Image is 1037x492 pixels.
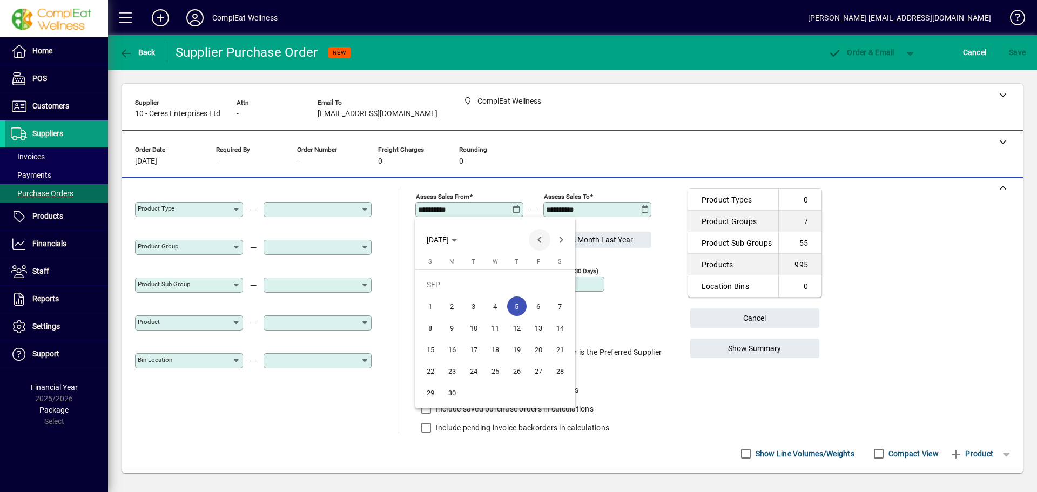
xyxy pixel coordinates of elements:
button: Choose month and year [422,230,461,250]
button: Fri Sep 13 2024 [528,317,549,339]
button: Sat Sep 28 2024 [549,360,571,382]
span: 6 [529,296,548,316]
span: 20 [529,340,548,359]
button: Thu Sep 12 2024 [506,317,528,339]
span: T [472,258,475,265]
span: 19 [507,340,527,359]
span: 28 [550,361,570,381]
span: 21 [550,340,570,359]
button: Wed Sep 04 2024 [484,295,506,317]
button: Next month [550,229,572,251]
span: S [428,258,432,265]
span: 3 [464,296,483,316]
span: 1 [421,296,440,316]
span: 17 [464,340,483,359]
button: Sat Sep 14 2024 [549,317,571,339]
span: 24 [464,361,483,381]
span: 5 [507,296,527,316]
button: Sun Sep 08 2024 [420,317,441,339]
span: 10 [464,318,483,338]
button: Sun Sep 15 2024 [420,339,441,360]
span: T [515,258,518,265]
button: Mon Sep 30 2024 [441,382,463,403]
span: 13 [529,318,548,338]
button: Mon Sep 02 2024 [441,295,463,317]
button: Wed Sep 18 2024 [484,339,506,360]
span: [DATE] [427,235,449,244]
button: Fri Sep 20 2024 [528,339,549,360]
span: 22 [421,361,440,381]
span: 27 [529,361,548,381]
button: Thu Sep 26 2024 [506,360,528,382]
td: SEP [420,274,571,295]
span: 9 [442,318,462,338]
span: 8 [421,318,440,338]
button: Mon Sep 16 2024 [441,339,463,360]
button: Wed Sep 11 2024 [484,317,506,339]
span: 2 [442,296,462,316]
button: Sun Sep 29 2024 [420,382,441,403]
span: 16 [442,340,462,359]
span: 23 [442,361,462,381]
button: Wed Sep 25 2024 [484,360,506,382]
span: 7 [550,296,570,316]
button: Fri Sep 27 2024 [528,360,549,382]
button: Tue Sep 03 2024 [463,295,484,317]
button: Sat Sep 21 2024 [549,339,571,360]
span: 15 [421,340,440,359]
button: Sun Sep 01 2024 [420,295,441,317]
span: 26 [507,361,527,381]
span: 29 [421,383,440,402]
button: Mon Sep 23 2024 [441,360,463,382]
button: Thu Sep 05 2024 [506,295,528,317]
button: Previous month [529,229,550,251]
span: 18 [486,340,505,359]
span: F [537,258,540,265]
button: Fri Sep 06 2024 [528,295,549,317]
span: 4 [486,296,505,316]
button: Tue Sep 10 2024 [463,317,484,339]
span: S [558,258,562,265]
button: Tue Sep 17 2024 [463,339,484,360]
span: 25 [486,361,505,381]
button: Tue Sep 24 2024 [463,360,484,382]
span: M [449,258,455,265]
span: W [493,258,498,265]
button: Thu Sep 19 2024 [506,339,528,360]
span: 30 [442,383,462,402]
button: Sat Sep 07 2024 [549,295,571,317]
span: 11 [486,318,505,338]
button: Sun Sep 22 2024 [420,360,441,382]
span: 14 [550,318,570,338]
span: 12 [507,318,527,338]
button: Mon Sep 09 2024 [441,317,463,339]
